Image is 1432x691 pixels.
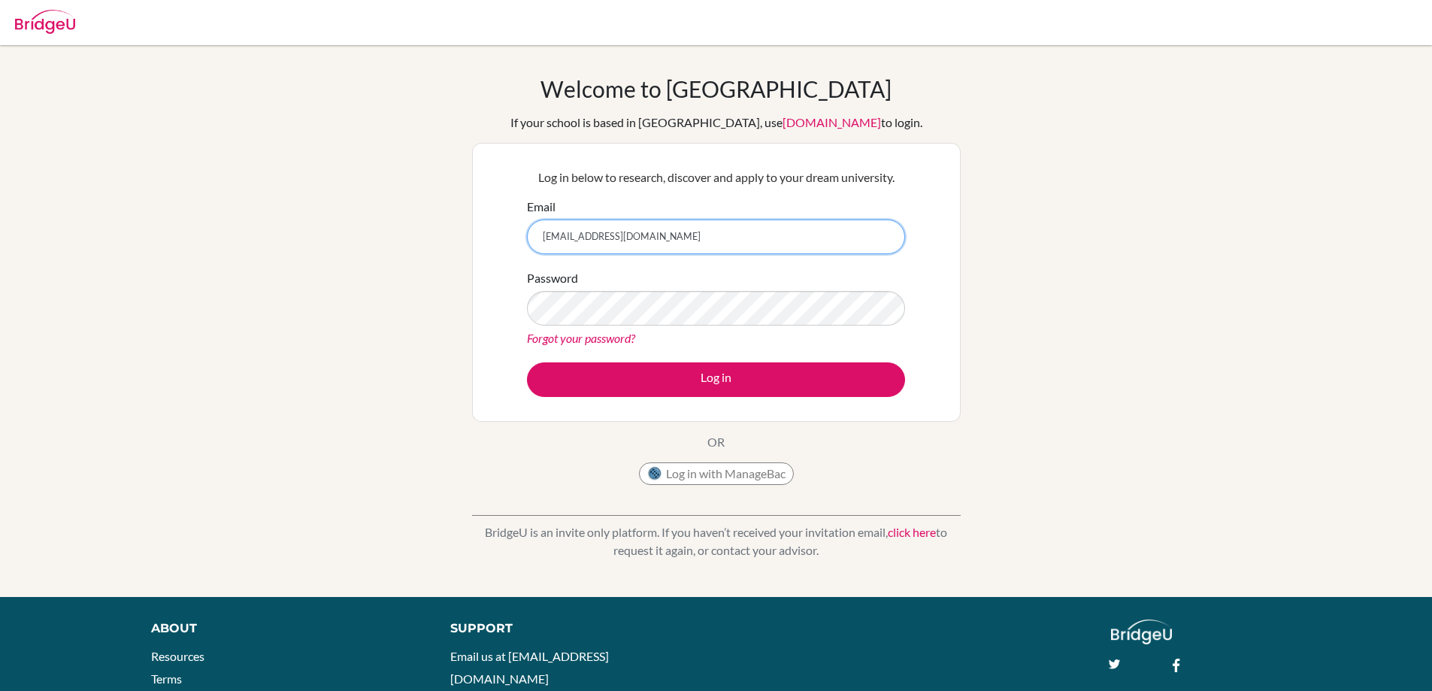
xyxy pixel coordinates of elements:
[888,525,936,539] a: click here
[1111,620,1172,644] img: logo_white@2x-f4f0deed5e89b7ecb1c2cc34c3e3d731f90f0f143d5ea2071677605dd97b5244.png
[450,649,609,686] a: Email us at [EMAIL_ADDRESS][DOMAIN_NAME]
[639,462,794,485] button: Log in with ManageBac
[707,433,725,451] p: OR
[527,168,905,186] p: Log in below to research, discover and apply to your dream university.
[540,75,892,102] h1: Welcome to [GEOGRAPHIC_DATA]
[527,198,556,216] label: Email
[783,115,881,129] a: [DOMAIN_NAME]
[151,649,204,663] a: Resources
[151,671,182,686] a: Terms
[527,269,578,287] label: Password
[151,620,416,638] div: About
[450,620,698,638] div: Support
[510,114,922,132] div: If your school is based in [GEOGRAPHIC_DATA], use to login.
[527,331,635,345] a: Forgot your password?
[472,523,961,559] p: BridgeU is an invite only platform. If you haven’t received your invitation email, to request it ...
[15,10,75,34] img: Bridge-U
[527,362,905,397] button: Log in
